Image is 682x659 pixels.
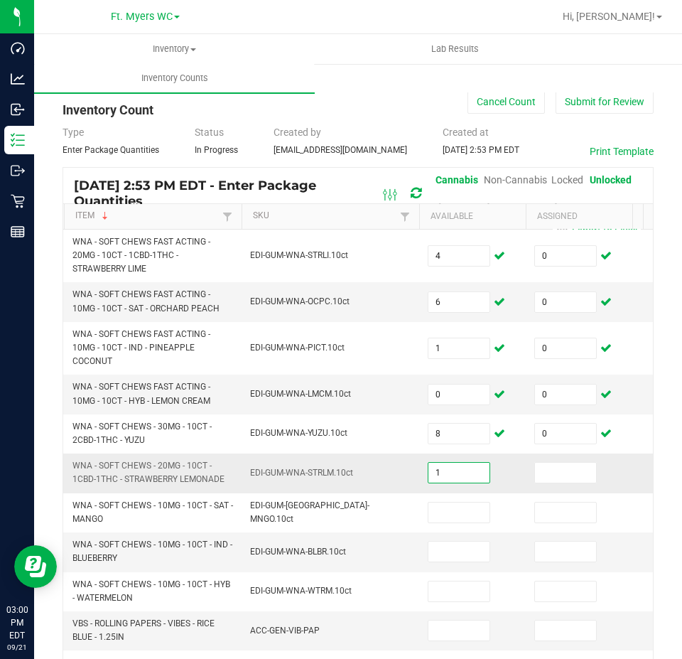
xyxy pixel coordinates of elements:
[122,72,227,85] span: Inventory Counts
[72,422,212,445] span: WNA - SOFT CHEWS - 30MG - 10CT - 2CBD-1THC - YUZU
[435,174,478,186] span: Cannabis
[443,127,489,138] span: Created at
[250,428,347,438] span: EDI-GUM-WNA-YUZU.10ct
[11,133,25,147] inline-svg: Inventory
[34,63,315,93] a: Inventory Counts
[72,289,220,313] span: WNA - SOFT CHEWS FAST ACTING - 10MG - 10CT - SAT - ORCHARD PEACH
[72,382,210,405] span: WNA - SOFT CHEWS FAST ACTING - 10MG - 10CT - HYB - LEMON CREAM
[250,389,351,399] span: EDI-GUM-WNA-LMCM.10ct
[419,204,526,230] th: Available
[14,545,57,588] iframe: Resource center
[590,144,654,159] button: Print Template
[484,174,547,186] span: Non-Cannabis
[195,145,238,155] span: In Progress
[6,604,28,642] p: 03:00 PM EDT
[35,43,314,55] span: Inventory
[11,102,25,117] inline-svg: Inbound
[72,540,232,563] span: WNA - SOFT CHEWS - 10MG - 10CT - IND - BLUEBERRY
[590,174,632,186] span: Unlocked
[72,461,224,484] span: WNA - SOFT CHEWS - 20MG - 10CT - 1CBD-1THC - STRAWBERRY LEMONADE
[250,626,320,636] span: ACC-GEN-VIB-PAP
[250,468,353,478] span: EDI-GUM-WNA-STRLM.10ct
[195,127,224,138] span: Status
[11,41,25,55] inline-svg: Dashboard
[63,102,153,117] span: Inventory Count
[250,343,345,353] span: EDI-GUM-WNA-PICT.10ct
[315,34,595,64] a: Lab Results
[274,127,321,138] span: Created by
[72,618,215,642] span: VBS - ROLLING PAPERS - VIBES - RICE BLUE - 1.25IN
[274,145,407,155] span: [EMAIL_ADDRESS][DOMAIN_NAME]
[11,194,25,208] inline-svg: Retail
[219,208,236,225] a: Filter
[250,500,369,524] span: EDI-GUM-[GEOGRAPHIC_DATA]-MNGO.10ct
[250,296,350,306] span: EDI-GUM-WNA-OCPC.10ct
[11,72,25,86] inline-svg: Analytics
[75,210,218,222] a: ItemSortable
[526,204,632,230] th: Assigned
[551,174,583,186] span: Locked
[6,642,28,653] p: 09/21
[99,210,111,222] span: Sortable
[111,11,173,23] span: Ft. Myers WC
[63,127,84,138] span: Type
[467,90,545,114] button: Cancel Count
[11,225,25,239] inline-svg: Reports
[396,208,413,225] a: Filter
[250,547,346,557] span: EDI-GUM-WNA-BLBR.10ct
[556,90,654,114] button: Submit for Review
[74,168,642,218] div: [DATE] 2:53 PM EDT - Enter Package Quantities
[250,250,348,260] span: EDI-GUM-WNA-STRLI.10ct
[72,237,210,274] span: WNA - SOFT CHEWS FAST ACTING - 20MG - 10CT - 1CBD-1THC - STRAWBERRY LIME
[412,43,498,55] span: Lab Results
[253,210,396,222] a: SKUSortable
[72,500,233,524] span: WNA - SOFT CHEWS - 10MG - 10CT - SAT - MANGO
[34,34,315,64] a: Inventory
[250,586,352,596] span: EDI-GUM-WNA-WTRM.10ct
[11,164,25,178] inline-svg: Outbound
[72,579,230,603] span: WNA - SOFT CHEWS - 10MG - 10CT - HYB - WATERMELON
[72,329,210,366] span: WNA - SOFT CHEWS FAST ACTING - 10MG - 10CT - IND - PINEAPPLE COCONUT
[563,11,655,22] span: Hi, [PERSON_NAME]!
[443,145,519,155] span: [DATE] 2:53 PM EDT
[63,145,159,155] span: Enter Package Quantities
